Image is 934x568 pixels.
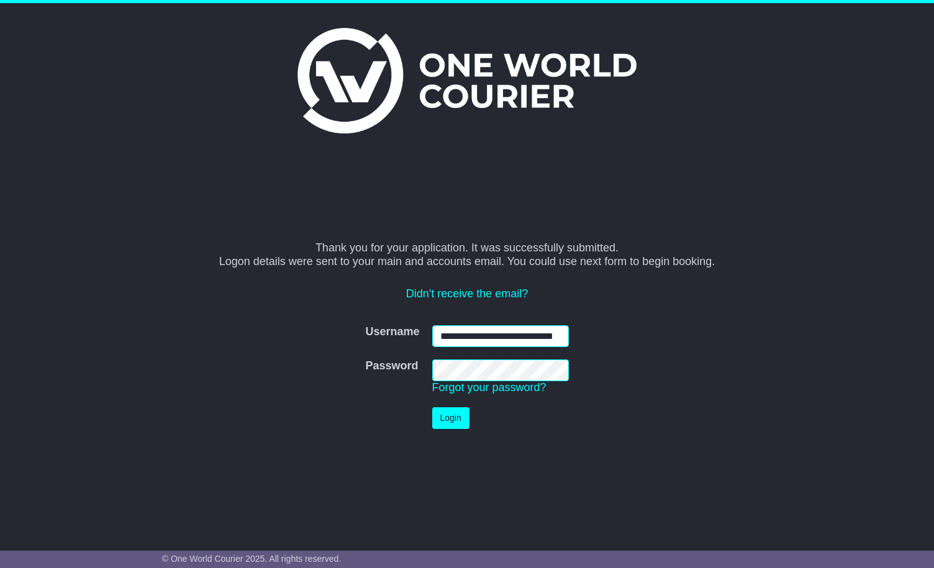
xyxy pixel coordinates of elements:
span: © One World Courier 2025. All rights reserved. [162,554,342,564]
button: Login [432,407,469,429]
img: One World [297,28,637,133]
label: Password [365,359,418,373]
a: Didn't receive the email? [406,287,528,300]
span: Thank you for your application. It was successfully submitted. Logon details were sent to your ma... [219,241,715,268]
a: Forgot your password? [432,381,546,394]
label: Username [365,325,419,339]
